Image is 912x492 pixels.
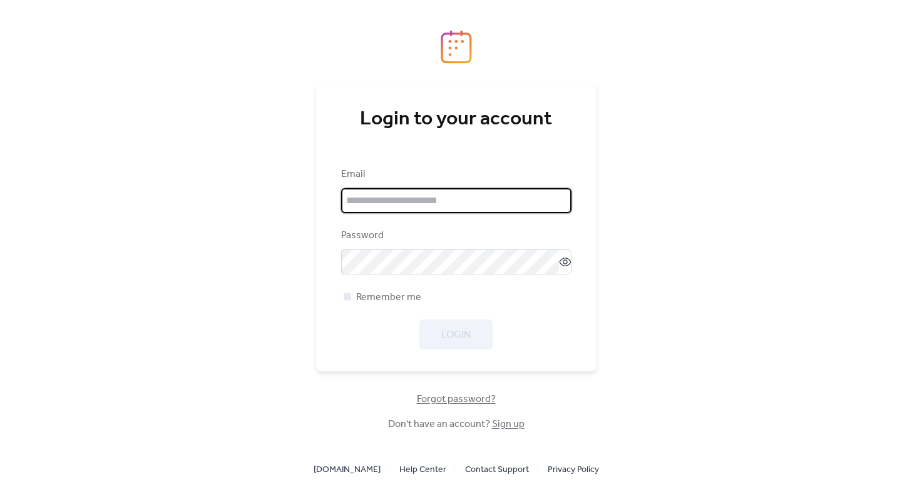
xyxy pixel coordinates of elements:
[441,30,472,64] img: logo
[465,463,529,478] span: Contact Support
[548,461,599,477] a: Privacy Policy
[492,414,525,434] a: Sign up
[341,107,571,132] div: Login to your account
[417,392,496,407] span: Forgot password?
[356,290,421,305] span: Remember me
[388,417,525,432] span: Don't have an account?
[341,167,569,182] div: Email
[399,461,446,477] a: Help Center
[314,463,381,478] span: [DOMAIN_NAME]
[465,461,529,477] a: Contact Support
[417,396,496,403] a: Forgot password?
[314,461,381,477] a: [DOMAIN_NAME]
[341,228,569,243] div: Password
[548,463,599,478] span: Privacy Policy
[399,463,446,478] span: Help Center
